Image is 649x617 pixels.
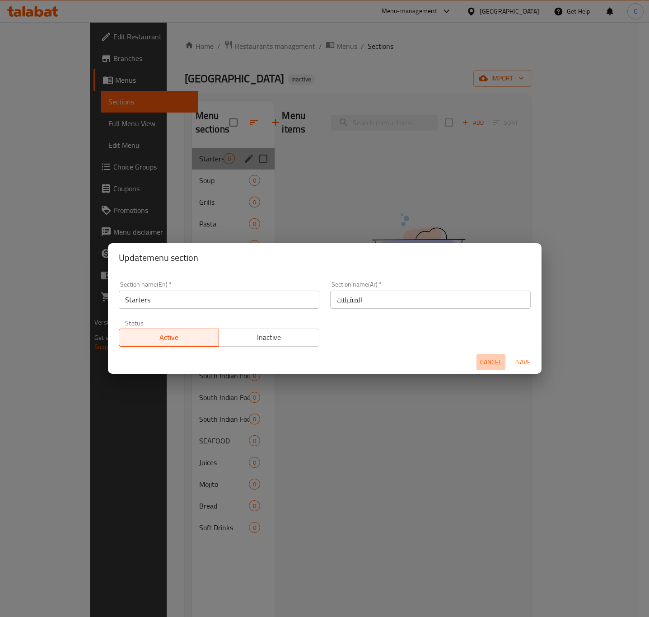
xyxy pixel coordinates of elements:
[509,354,538,371] button: Save
[223,331,316,344] span: Inactive
[330,291,531,309] input: Please enter section name(ar)
[219,329,319,347] button: Inactive
[513,357,534,368] span: Save
[476,354,505,371] button: Cancel
[119,291,319,309] input: Please enter section name(en)
[119,250,531,265] h2: Update menu section
[123,331,216,344] span: Active
[119,329,219,347] button: Active
[480,357,502,368] span: Cancel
